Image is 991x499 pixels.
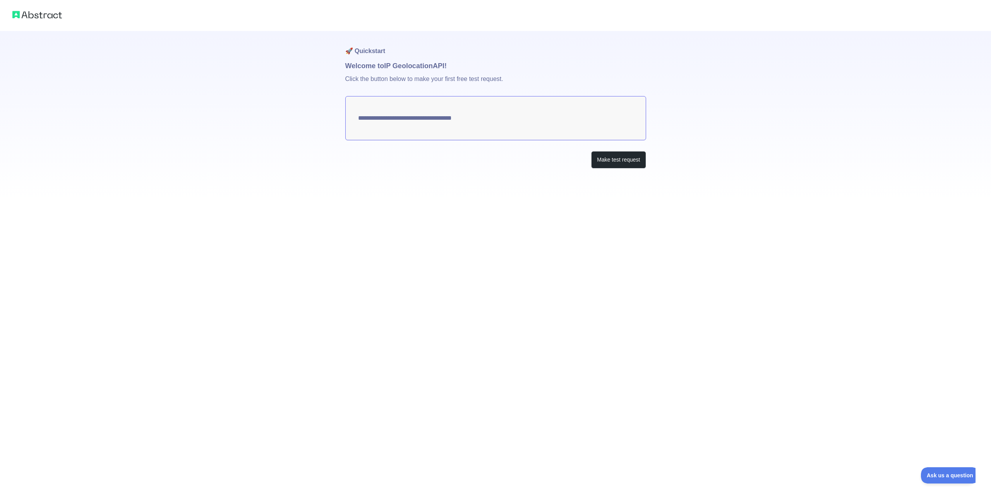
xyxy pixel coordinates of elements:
h1: Welcome to IP Geolocation API! [345,60,646,71]
h1: 🚀 Quickstart [345,31,646,60]
button: Make test request [591,151,646,169]
iframe: Toggle Customer Support [921,467,976,484]
img: Abstract logo [12,9,62,20]
p: Click the button below to make your first free test request. [345,71,646,96]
